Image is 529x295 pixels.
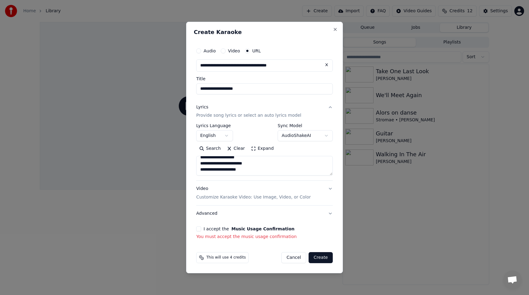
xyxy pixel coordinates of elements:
[228,49,240,53] label: Video
[231,227,295,231] button: I accept the
[196,144,224,154] button: Search
[248,144,277,154] button: Expand
[204,49,216,53] label: Audio
[194,29,335,35] h2: Create Karaoke
[206,255,246,260] span: This will use 4 credits
[278,124,333,128] label: Sync Model
[281,252,306,263] button: Cancel
[196,99,333,124] button: LyricsProvide song lyrics or select an auto lyrics model
[309,252,333,263] button: Create
[196,181,333,206] button: VideoCustomize Karaoke Video: Use Image, Video, or Color
[196,113,301,119] p: Provide song lyrics or select an auto lyrics model
[252,49,261,53] label: URL
[196,206,333,221] button: Advanced
[196,124,233,128] label: Lyrics Language
[204,227,295,231] label: I accept the
[196,104,208,110] div: Lyrics
[196,195,311,201] p: Customize Karaoke Video: Use Image, Video, or Color
[196,234,333,240] p: You must accept the music usage confirmation
[224,144,248,154] button: Clear
[196,77,333,81] label: Title
[196,186,311,201] div: Video
[196,124,333,181] div: LyricsProvide song lyrics or select an auto lyrics model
